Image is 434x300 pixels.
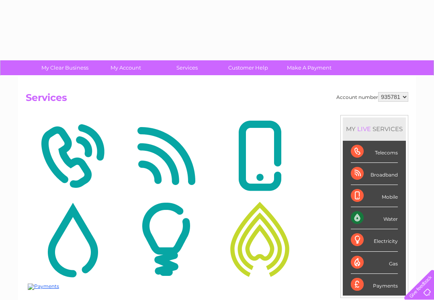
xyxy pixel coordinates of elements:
[276,60,342,75] a: Make A Payment
[336,92,408,102] div: Account number
[32,60,98,75] a: My Clear Business
[351,274,398,296] div: Payments
[93,60,159,75] a: My Account
[28,284,59,290] img: Payments
[356,125,373,133] div: LIVE
[351,185,398,207] div: Mobile
[351,141,398,163] div: Telecoms
[343,117,406,140] div: MY SERVICES
[215,60,281,75] a: Customer Help
[351,252,398,274] div: Gas
[154,60,220,75] a: Services
[28,200,117,278] img: Water
[26,92,408,107] h2: Services
[351,163,398,185] div: Broadband
[351,229,398,251] div: Electricity
[28,117,117,195] img: Telecoms
[215,117,305,195] img: Mobile
[351,207,398,229] div: Water
[121,117,211,195] img: Broadband
[121,200,211,278] img: Electricity
[215,200,305,278] img: Gas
